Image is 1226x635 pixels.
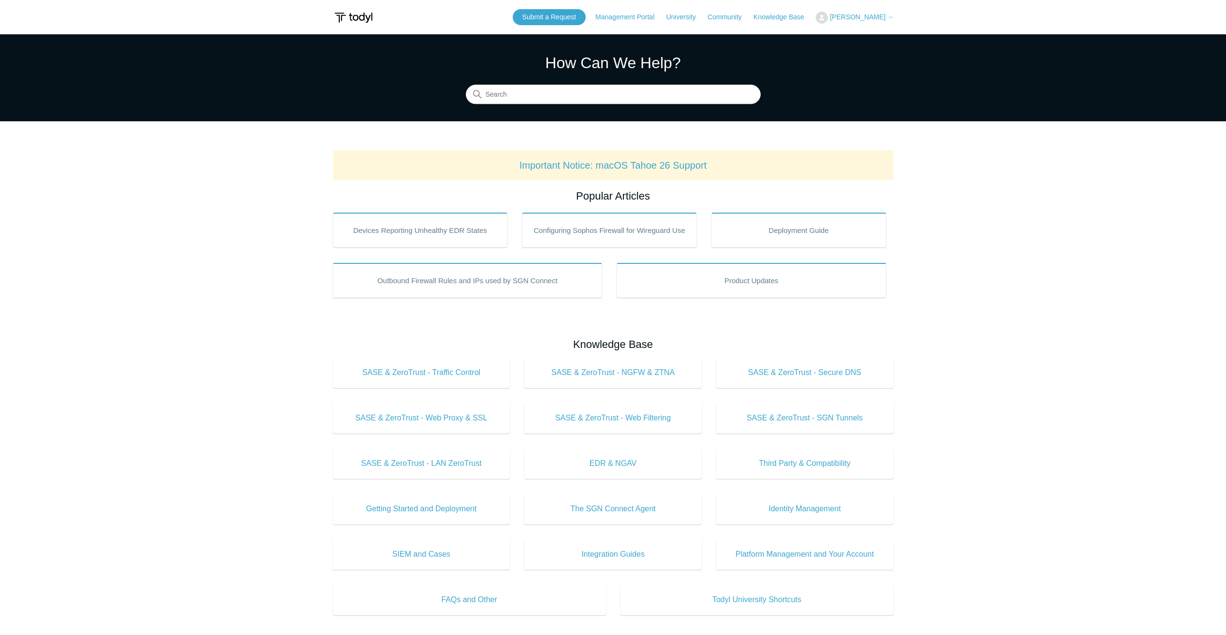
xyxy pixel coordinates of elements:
[731,367,879,378] span: SASE & ZeroTrust - Secure DNS
[731,548,879,560] span: Platform Management and Your Account
[347,503,496,515] span: Getting Started and Deployment
[347,367,496,378] span: SASE & ZeroTrust - Traffic Control
[333,357,510,388] a: SASE & ZeroTrust - Traffic Control
[539,503,687,515] span: The SGN Connect Agent
[830,13,885,21] span: [PERSON_NAME]
[519,160,707,171] a: Important Notice: macOS Tahoe 26 Support
[333,336,894,352] h2: Knowledge Base
[753,12,814,22] a: Knowledge Base
[513,9,586,25] a: Submit a Request
[617,263,886,298] a: Product Updates
[716,357,894,388] a: SASE & ZeroTrust - Secure DNS
[711,213,886,247] a: Deployment Guide
[716,403,894,433] a: SASE & ZeroTrust - SGN Tunnels
[716,448,894,479] a: Third Party & Compatibility
[620,584,894,615] a: Todyl University Shortcuts
[347,458,496,469] span: SASE & ZeroTrust - LAN ZeroTrust
[524,448,702,479] a: EDR & NGAV
[539,548,687,560] span: Integration Guides
[731,458,879,469] span: Third Party & Compatibility
[333,539,510,570] a: SIEM and Cases
[595,12,664,22] a: Management Portal
[539,412,687,424] span: SASE & ZeroTrust - Web Filtering
[731,412,879,424] span: SASE & ZeroTrust - SGN Tunnels
[466,85,761,104] input: Search
[539,458,687,469] span: EDR & NGAV
[524,493,702,524] a: The SGN Connect Agent
[466,51,761,74] h1: How Can We Help?
[333,448,510,479] a: SASE & ZeroTrust - LAN ZeroTrust
[716,539,894,570] a: Platform Management and Your Account
[347,412,496,424] span: SASE & ZeroTrust - Web Proxy & SSL
[333,213,508,247] a: Devices Reporting Unhealthy EDR States
[816,12,893,24] button: [PERSON_NAME]
[333,9,374,27] img: Todyl Support Center Help Center home page
[524,403,702,433] a: SASE & ZeroTrust - Web Filtering
[731,503,879,515] span: Identity Management
[539,367,687,378] span: SASE & ZeroTrust - NGFW & ZTNA
[524,539,702,570] a: Integration Guides
[635,594,879,606] span: Todyl University Shortcuts
[707,12,751,22] a: Community
[333,584,606,615] a: FAQs and Other
[333,493,510,524] a: Getting Started and Deployment
[524,357,702,388] a: SASE & ZeroTrust - NGFW & ZTNA
[347,594,591,606] span: FAQs and Other
[522,213,697,247] a: Configuring Sophos Firewall for Wireguard Use
[666,12,705,22] a: University
[333,403,510,433] a: SASE & ZeroTrust - Web Proxy & SSL
[347,548,496,560] span: SIEM and Cases
[333,188,894,204] h2: Popular Articles
[716,493,894,524] a: Identity Management
[333,263,603,298] a: Outbound Firewall Rules and IPs used by SGN Connect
